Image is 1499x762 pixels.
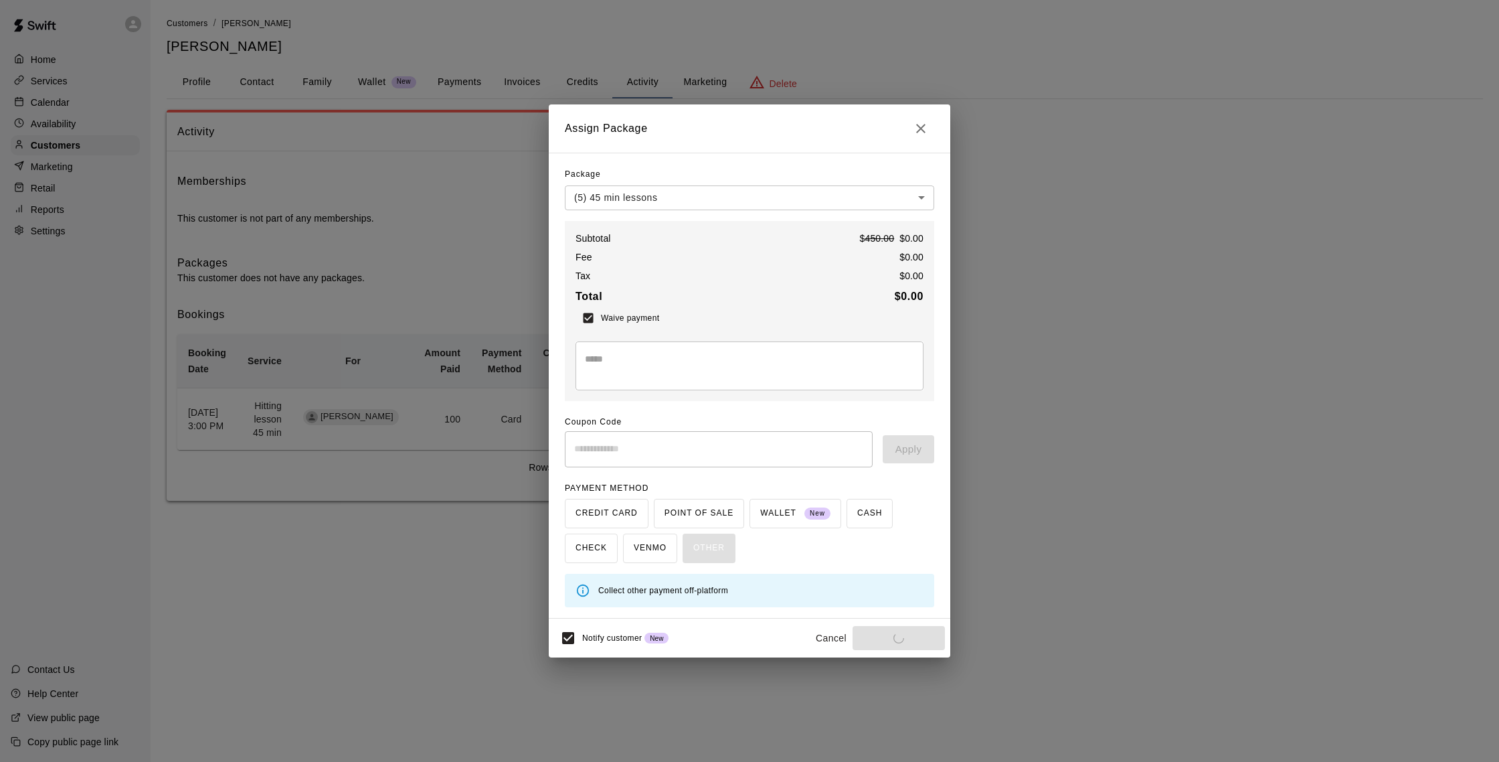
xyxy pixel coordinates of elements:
b: $ 0.00 [895,291,923,302]
p: Subtotal [576,232,611,245]
span: PAYMENT METHOD [565,483,648,493]
p: $ 0.00 [899,250,923,264]
span: Coupon Code [565,412,934,433]
button: Close [907,115,934,142]
span: Notify customer [582,633,642,643]
span: Package [565,164,601,185]
h2: Assign Package [549,104,950,153]
div: (5) 45 min lessons [565,185,934,210]
span: 450.00 [865,233,894,244]
span: Collect other payment off-platform [598,586,728,595]
span: Waive payment [601,313,659,323]
span: $0.00 [899,233,923,244]
button: Cancel [810,626,853,651]
span: New [644,635,669,642]
p: $ 0.00 [899,269,923,283]
p: Fee [576,250,592,264]
p: $ [860,232,923,245]
p: Tax [576,269,590,283]
b: Total [576,291,602,302]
